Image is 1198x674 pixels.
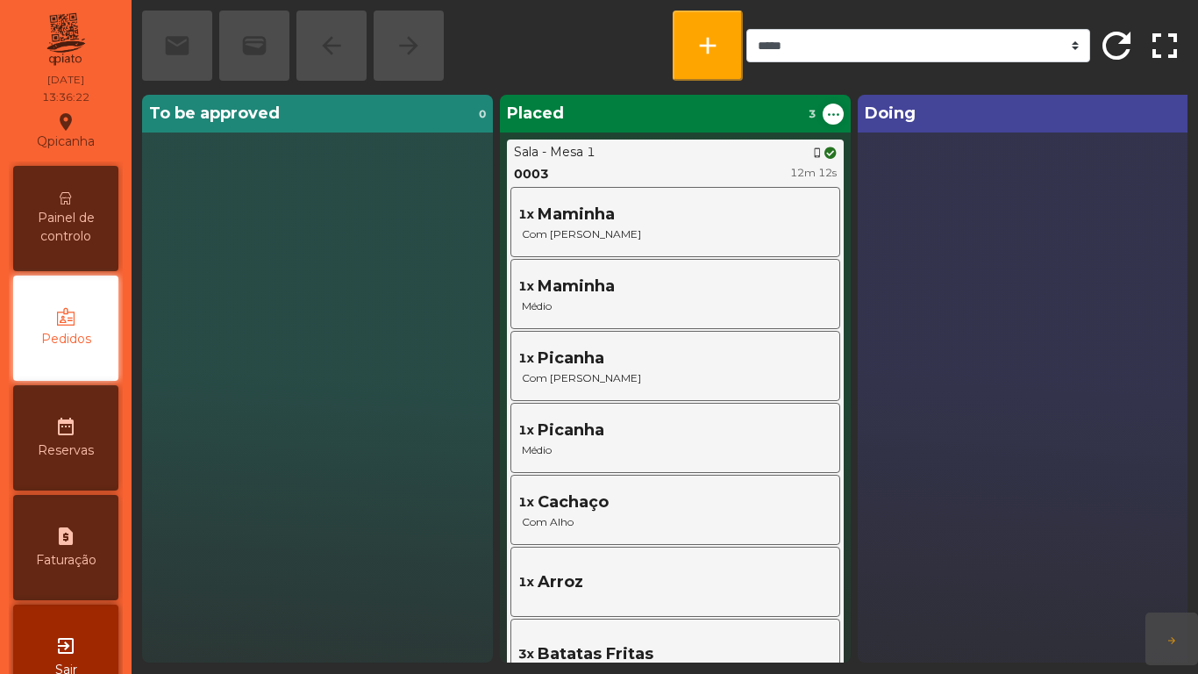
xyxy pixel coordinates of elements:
[518,370,832,386] span: Com [PERSON_NAME]
[518,421,534,440] span: 1x
[538,347,604,370] span: Picanha
[1095,25,1137,67] span: refresh
[44,9,87,70] img: qpiato
[18,209,114,246] span: Painel de controlo
[673,11,743,81] button: add
[55,416,76,437] i: date_range
[538,570,583,594] span: Arroz
[38,441,94,460] span: Reservas
[55,635,76,656] i: exit_to_app
[538,203,615,226] span: Maminha
[809,106,816,122] span: 3
[55,111,76,133] i: location_on
[538,642,653,666] span: Batatas Fritas
[479,106,486,122] span: 0
[538,491,609,514] span: Cachaço
[1143,11,1187,81] button: fullscreen
[149,102,280,125] span: To be approved
[1166,635,1177,646] span: arrow_forward
[865,102,916,125] span: Doing
[790,166,837,179] span: 12m 12s
[518,349,534,368] span: 1x
[694,32,722,60] span: add
[518,514,832,530] span: Com Alho
[538,275,615,298] span: Maminha
[518,298,832,314] span: Médio
[36,551,96,570] span: Faturação
[538,419,604,442] span: Picanha
[518,493,534,512] span: 1x
[518,442,832,458] span: Médio
[812,147,823,158] span: phone_iphone
[518,226,832,242] span: Com [PERSON_NAME]
[507,102,564,125] span: Placed
[514,165,549,183] div: 0003
[47,72,84,88] div: [DATE]
[823,104,844,125] button: ...
[518,645,534,663] span: 3x
[518,205,534,224] span: 1x
[37,109,95,153] div: Qpicanha
[1094,11,1138,81] button: refresh
[55,526,76,547] i: request_page
[518,573,534,592] span: 1x
[514,143,546,161] div: Sala -
[41,330,91,348] span: Pedidos
[518,277,534,296] span: 1x
[42,90,89,105] div: 13:36:22
[550,143,595,161] div: Mesa 1
[1145,613,1198,665] button: arrow_forward
[1144,25,1186,67] span: fullscreen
